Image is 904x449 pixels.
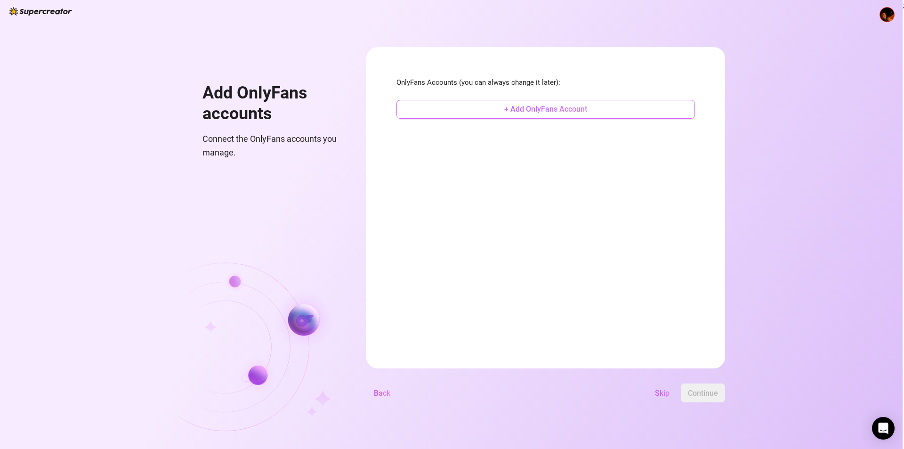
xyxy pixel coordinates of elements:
[647,384,677,402] button: Skip
[202,83,344,124] h1: Add OnlyFans accounts
[681,384,725,402] button: Continue
[880,8,894,22] img: ACg8ocJnsVeZPRi4Cln9BGfaeig-3v_uVKM9o9FczfMAv4HRx-laskTe=s96-c
[374,389,390,398] span: Back
[655,389,670,398] span: Skip
[504,105,587,114] span: + Add OnlyFans Account
[9,7,72,16] img: logo
[202,132,344,159] span: Connect the OnlyFans accounts you manage.
[366,384,398,402] button: Back
[396,77,695,89] span: OnlyFans Accounts (you can always change it later):
[872,417,895,440] div: Open Intercom Messenger
[396,100,695,119] button: + Add OnlyFans Account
